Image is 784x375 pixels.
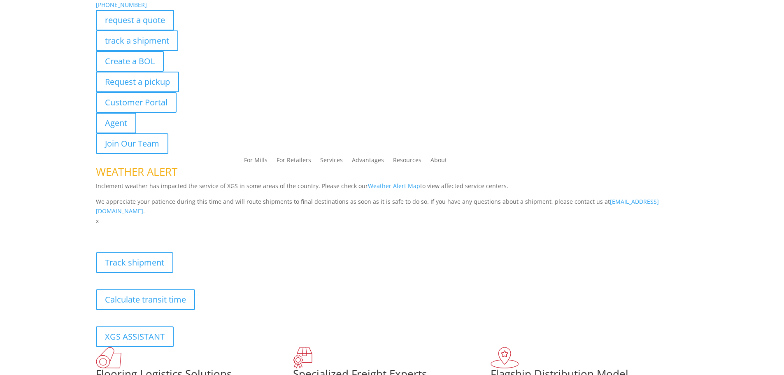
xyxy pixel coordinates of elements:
a: request a quote [96,10,174,30]
a: track a shipment [96,30,178,51]
a: XGS ASSISTANT [96,326,174,347]
p: We appreciate your patience during this time and will route shipments to final destinations as so... [96,197,689,217]
a: For Mills [244,157,268,166]
a: Create a BOL [96,51,164,72]
a: Track shipment [96,252,173,273]
img: xgs-icon-flagship-distribution-model-red [491,347,519,368]
img: xgs-icon-focused-on-flooring-red [293,347,312,368]
a: Customer Portal [96,92,177,113]
a: Resources [393,157,421,166]
a: Calculate transit time [96,289,195,310]
p: Inclement weather has impacted the service of XGS in some areas of the country. Please check our ... [96,181,689,197]
a: [PHONE_NUMBER] [96,1,147,9]
p: x [96,216,689,226]
a: Services [320,157,343,166]
a: Agent [96,113,136,133]
b: Visibility, transparency, and control for your entire supply chain. [96,227,279,235]
a: Request a pickup [96,72,179,92]
a: For Retailers [277,157,311,166]
a: Advantages [352,157,384,166]
img: xgs-icon-total-supply-chain-intelligence-red [96,347,121,368]
a: Weather Alert Map [368,182,420,190]
a: About [430,157,447,166]
span: WEATHER ALERT [96,164,177,179]
a: Join Our Team [96,133,168,154]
